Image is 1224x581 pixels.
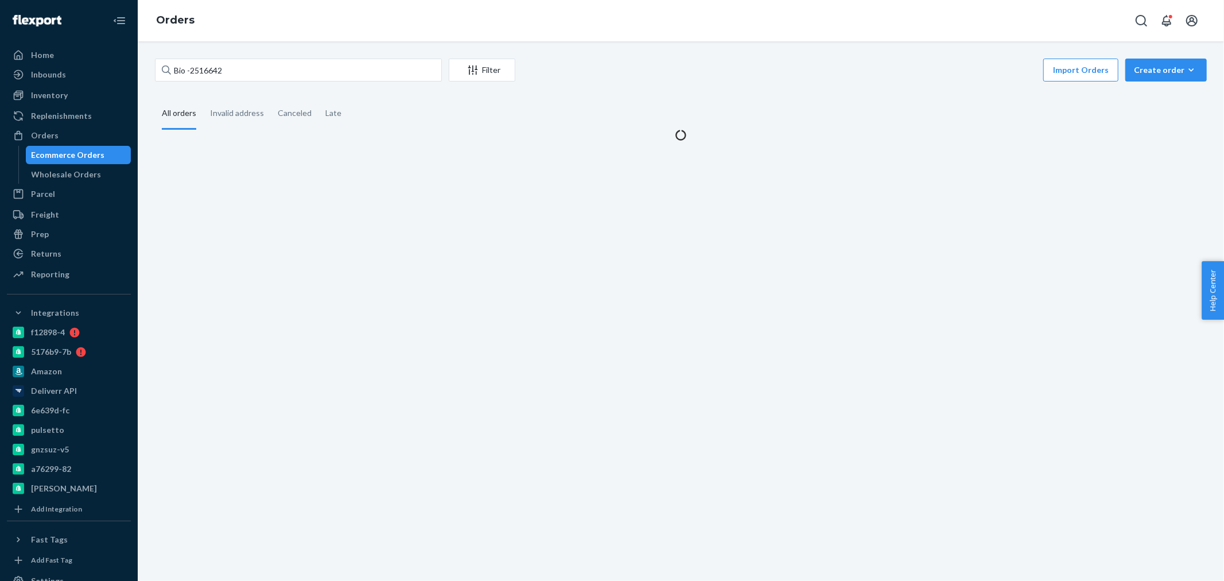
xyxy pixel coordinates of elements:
[7,460,131,478] a: a76299-82
[7,362,131,381] a: Amazon
[1125,59,1207,82] button: Create order
[31,385,77,397] div: Deliverr API
[32,149,105,161] div: Ecommerce Orders
[7,440,131,459] a: gnzsuz-v5
[7,323,131,342] a: f12898-4
[147,4,204,37] ol: breadcrumbs
[13,15,61,26] img: Flexport logo
[31,209,59,220] div: Freight
[31,90,68,101] div: Inventory
[26,165,131,184] a: Wholesale Orders
[7,530,131,549] button: Fast Tags
[162,98,196,130] div: All orders
[31,69,66,80] div: Inbounds
[7,343,131,361] a: 5176b9-7b
[7,126,131,145] a: Orders
[31,307,79,319] div: Integrations
[7,382,131,400] a: Deliverr API
[1130,9,1153,32] button: Open Search Box
[1180,9,1203,32] button: Open account menu
[31,110,92,122] div: Replenishments
[31,248,61,259] div: Returns
[31,188,55,200] div: Parcel
[7,185,131,203] a: Parcel
[32,169,102,180] div: Wholesale Orders
[7,553,131,567] a: Add Fast Tag
[31,405,69,416] div: 6e639d-fc
[7,107,131,125] a: Replenishments
[31,366,62,377] div: Amazon
[31,49,54,61] div: Home
[7,421,131,439] a: pulsetto
[7,65,131,84] a: Inbounds
[449,59,515,82] button: Filter
[31,424,64,436] div: pulsetto
[7,265,131,284] a: Reporting
[31,463,71,475] div: a76299-82
[108,9,131,32] button: Close Navigation
[449,64,515,76] div: Filter
[31,269,69,280] div: Reporting
[31,327,65,338] div: f12898-4
[7,401,131,420] a: 6e639d-fc
[31,346,71,358] div: 5176b9-7b
[278,98,312,128] div: Canceled
[156,14,195,26] a: Orders
[31,228,49,240] div: Prep
[7,304,131,322] button: Integrations
[7,225,131,243] a: Prep
[210,98,264,128] div: Invalid address
[1155,9,1178,32] button: Open notifications
[31,444,69,455] div: gnzsuz-v5
[325,98,341,128] div: Late
[31,130,59,141] div: Orders
[31,555,72,565] div: Add Fast Tag
[7,86,131,104] a: Inventory
[7,206,131,224] a: Freight
[31,504,82,514] div: Add Integration
[1043,59,1118,82] button: Import Orders
[1134,64,1198,76] div: Create order
[26,146,131,164] a: Ecommerce Orders
[31,534,68,545] div: Fast Tags
[1202,261,1224,320] button: Help Center
[7,46,131,64] a: Home
[7,245,131,263] a: Returns
[7,479,131,498] a: [PERSON_NAME]
[7,502,131,516] a: Add Integration
[155,59,442,82] input: Search orders
[31,483,97,494] div: [PERSON_NAME]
